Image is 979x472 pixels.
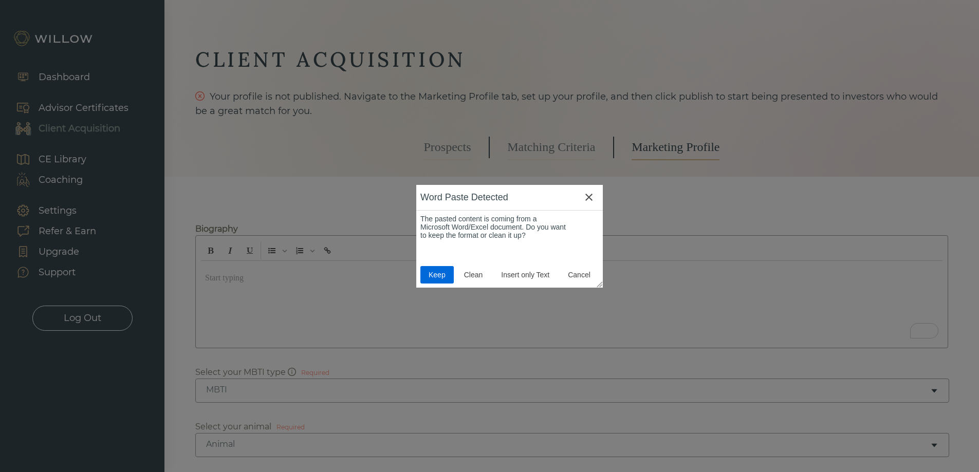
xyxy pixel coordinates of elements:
button: Clean [456,266,491,284]
span: Cancel [564,271,595,279]
button: Insert only Text [493,266,558,284]
div: The pasted content is coming from a Microsoft Word/Excel document. Do you want to keep the format... [420,215,566,239]
span: Keep [424,271,450,279]
button: Keep [420,266,454,284]
button: Cancel [560,266,599,284]
span: Clean [460,271,487,279]
div: Word Paste Detected [416,185,512,210]
span: Insert only Text [497,271,553,279]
